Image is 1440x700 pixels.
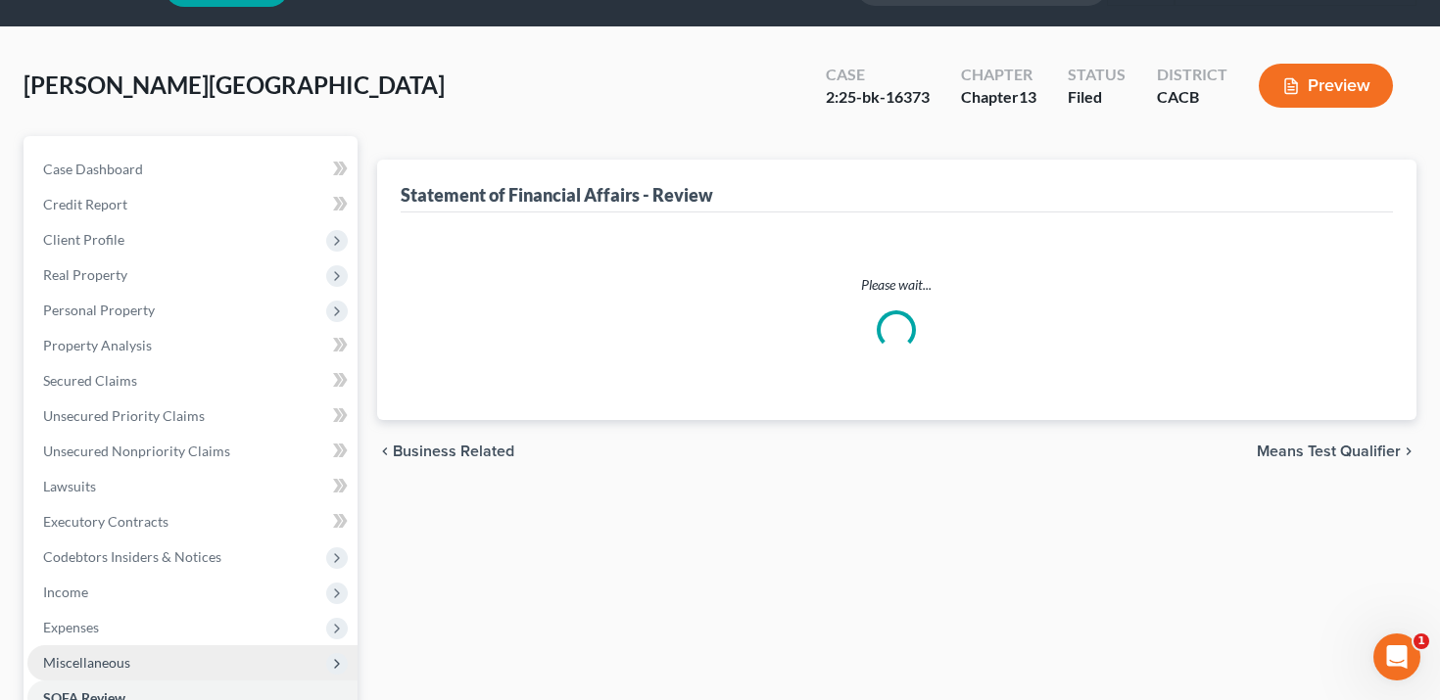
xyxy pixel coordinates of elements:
[1157,86,1227,109] div: CACB
[43,161,143,177] span: Case Dashboard
[43,337,152,353] span: Property Analysis
[416,275,1378,295] p: Please wait...
[43,302,155,318] span: Personal Property
[401,183,713,207] div: Statement of Financial Affairs - Review
[43,619,99,635] span: Expenses
[43,478,96,494] span: Lawsuits
[27,434,358,469] a: Unsecured Nonpriority Claims
[377,443,393,459] i: chevron_left
[961,64,1036,86] div: Chapter
[43,583,88,600] span: Income
[27,504,358,539] a: Executory Contracts
[1401,443,1416,459] i: chevron_right
[43,266,127,283] span: Real Property
[1068,86,1126,109] div: Filed
[43,548,221,565] span: Codebtors Insiders & Notices
[43,407,205,424] span: Unsecured Priority Claims
[43,231,124,248] span: Client Profile
[377,443,514,459] button: chevron_left Business Related
[27,398,358,434] a: Unsecured Priority Claims
[24,70,445,99] span: [PERSON_NAME][GEOGRAPHIC_DATA]
[393,443,514,459] span: Business Related
[27,469,358,504] a: Lawsuits
[27,152,358,187] a: Case Dashboard
[27,363,358,398] a: Secured Claims
[1414,633,1429,649] span: 1
[27,328,358,363] a: Property Analysis
[1157,64,1227,86] div: District
[826,86,930,109] div: 2:25-bk-16373
[43,513,168,530] span: Executory Contracts
[1019,87,1036,106] span: 13
[1259,64,1393,108] button: Preview
[961,86,1036,109] div: Chapter
[27,187,358,222] a: Credit Report
[43,196,127,212] span: Credit Report
[826,64,930,86] div: Case
[1373,633,1420,680] iframe: Intercom live chat
[1257,443,1416,459] button: Means Test Qualifier chevron_right
[1068,64,1126,86] div: Status
[1257,443,1401,459] span: Means Test Qualifier
[43,654,130,671] span: Miscellaneous
[43,372,137,389] span: Secured Claims
[43,443,230,459] span: Unsecured Nonpriority Claims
